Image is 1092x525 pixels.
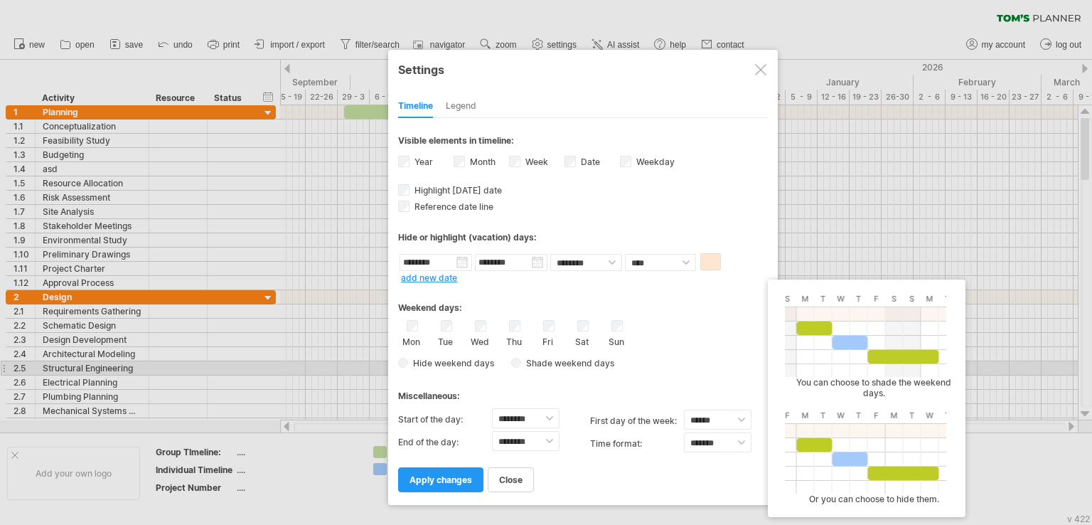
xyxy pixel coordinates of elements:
label: Mon [402,334,420,347]
div: Miscellaneous: [398,377,768,405]
label: Week [523,157,548,167]
label: End of the day: [398,431,492,454]
span: Shade weekend days [521,358,614,368]
span: Hide weekend days [408,358,494,368]
span: Reference date line [412,201,493,212]
label: Sat [573,334,591,347]
label: Year [412,157,433,167]
div: Visible elements in timeline: [398,135,768,150]
label: Wed [471,334,488,347]
div: You can choose to shade the weekend days. Or you can choose to hide them. [778,292,963,504]
div: Hide or highlight (vacation) days: [398,232,768,243]
label: Tue [437,334,454,347]
a: add new date [401,272,457,283]
label: Weekday [633,157,675,167]
a: apply changes [398,467,483,492]
a: close [488,467,534,492]
label: first day of the week: [590,410,684,433]
label: Date [578,157,600,167]
label: Fri [539,334,557,347]
span: apply changes [409,474,472,485]
span: close [499,474,523,485]
label: Month [467,157,496,167]
div: Weekend days: [398,289,768,317]
div: Timeline [398,95,433,118]
span: Highlight [DATE] date [412,185,502,196]
label: Time format: [590,433,684,455]
label: Start of the day: [398,408,492,431]
div: Legend [446,95,476,118]
label: Thu [505,334,523,347]
div: Settings [398,56,768,82]
label: Sun [607,334,625,347]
